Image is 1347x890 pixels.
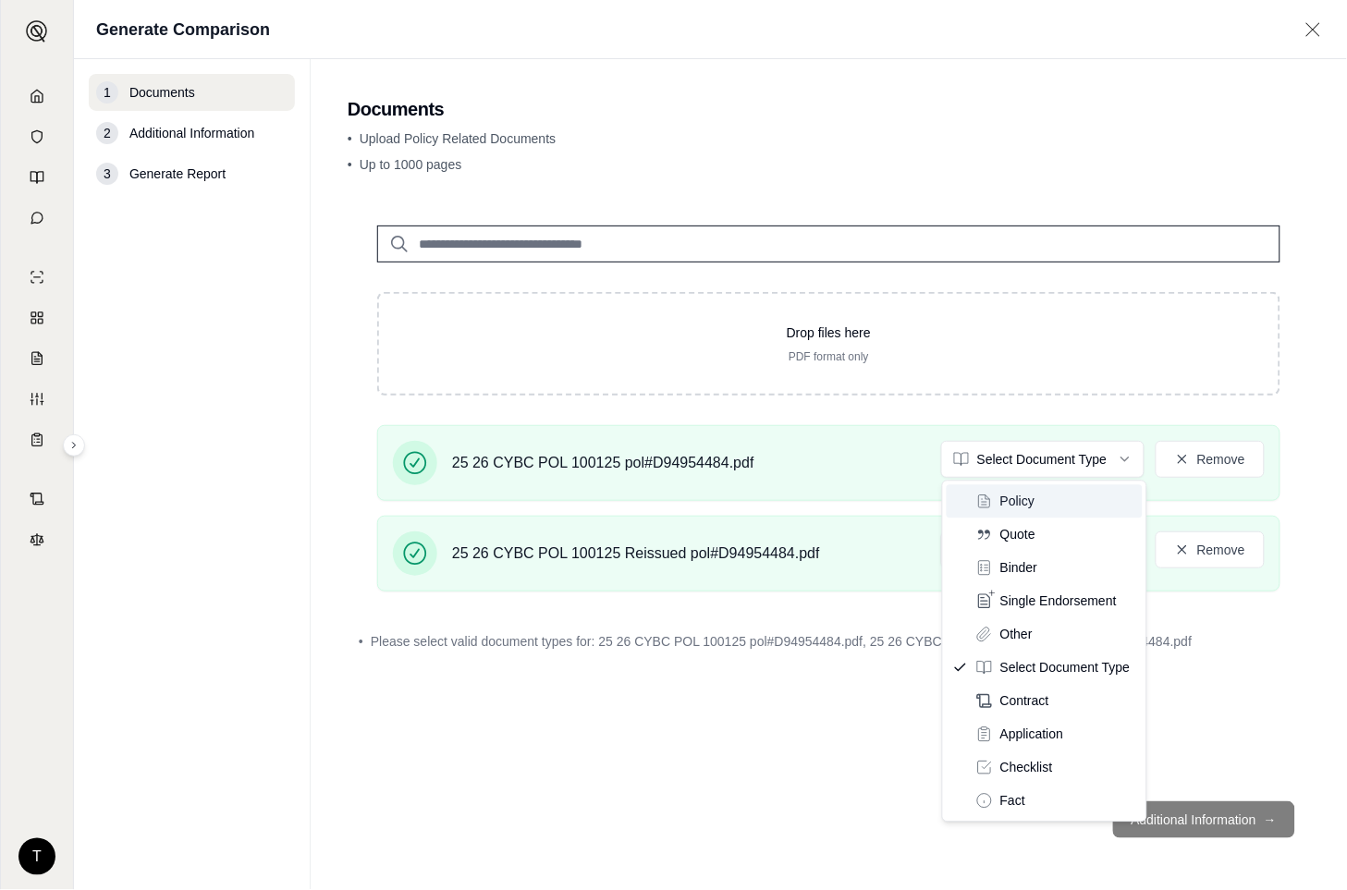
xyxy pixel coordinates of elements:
span: Select Document Type [1000,659,1131,677]
span: Other [1000,626,1033,644]
span: Policy [1000,493,1035,511]
span: Fact [1000,792,1025,811]
span: Contract [1000,692,1049,711]
span: Quote [1000,526,1035,544]
span: Single Endorsement [1000,592,1117,611]
span: Checklist [1000,759,1053,777]
span: Application [1000,725,1064,744]
span: Binder [1000,559,1037,578]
